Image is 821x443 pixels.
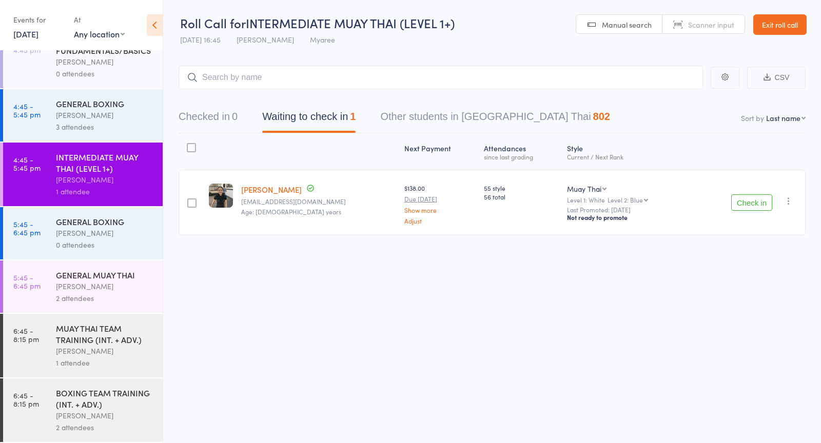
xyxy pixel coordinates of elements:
[3,89,163,142] a: 4:45 -5:45 pmGENERAL BOXING[PERSON_NAME]3 attendees
[262,106,356,133] button: Waiting to check in1
[13,28,38,39] a: [DATE]
[237,34,294,45] span: [PERSON_NAME]
[56,269,154,280] div: GENERAL MUAY THAI
[3,25,163,88] a: 4:00 -4:45 pmMUAY THAI FUNDAMENTALS/BASICS[PERSON_NAME]0 attendees
[484,192,559,201] span: 56 total
[56,186,154,197] div: 1 attendee
[404,184,476,224] div: $138.00
[3,143,163,206] a: 4:45 -5:45 pmINTERMEDIATE MUAY THAI (LEVEL 1+)[PERSON_NAME]1 attendee
[567,196,688,203] div: Level 1: White
[241,198,396,205] small: thapajasmita@gmail.com
[741,113,764,123] label: Sort by
[56,292,154,304] div: 2 attendees
[56,227,154,239] div: [PERSON_NAME]
[400,138,480,165] div: Next Payment
[602,19,652,30] span: Manual search
[13,102,41,118] time: 4:45 - 5:45 pm
[180,14,246,31] span: Roll Call for
[753,14,807,35] a: Exit roll call
[232,111,238,122] div: 0
[484,153,559,160] div: since last grading
[56,121,154,133] div: 3 attendees
[3,378,163,442] a: 6:45 -8:15 pmBOXING TEAM TRAINING (INT. + ADV.)[PERSON_NAME]2 attendees
[13,220,41,236] time: 5:45 - 6:45 pm
[241,207,341,216] span: Age: [DEMOGRAPHIC_DATA] years
[404,217,476,224] a: Adjust
[688,19,734,30] span: Scanner input
[180,34,221,45] span: [DATE] 16:45
[56,387,154,410] div: BOXING TEAM TRAINING (INT. + ADV.)
[56,174,154,186] div: [PERSON_NAME]
[56,98,154,109] div: GENERAL BOXING
[56,151,154,174] div: INTERMEDIATE MUAY THAI (LEVEL 1+)
[209,184,233,208] img: image1723457069.png
[241,184,302,195] a: [PERSON_NAME]
[3,314,163,377] a: 6:45 -8:15 pmMUAY THAI TEAM TRAINING (INT. + ADV.)[PERSON_NAME]1 attendee
[74,11,125,28] div: At
[56,280,154,292] div: [PERSON_NAME]
[13,155,41,172] time: 4:45 - 5:45 pm
[56,410,154,421] div: [PERSON_NAME]
[179,106,238,133] button: Checked in0
[563,138,692,165] div: Style
[13,273,41,290] time: 5:45 - 6:45 pm
[350,111,356,122] div: 1
[766,113,800,123] div: Last name
[404,195,476,203] small: Due [DATE]
[13,391,39,408] time: 6:45 - 8:15 pm
[56,56,154,68] div: [PERSON_NAME]
[484,184,559,192] span: 55 style
[608,196,643,203] div: Level 2: Blue
[56,109,154,121] div: [PERSON_NAME]
[74,28,125,39] div: Any location
[593,111,610,122] div: 802
[56,357,154,369] div: 1 attendee
[3,260,163,313] a: 5:45 -6:45 pmGENERAL MUAY THAI[PERSON_NAME]2 attendees
[56,239,154,251] div: 0 attendees
[179,66,703,89] input: Search by name
[56,216,154,227] div: GENERAL BOXING
[480,138,563,165] div: Atten­dances
[731,194,772,211] button: Check in
[3,207,163,259] a: 5:45 -6:45 pmGENERAL BOXING[PERSON_NAME]0 attendees
[747,67,806,89] button: CSV
[246,14,455,31] span: INTERMEDIATE MUAY THAI (LEVEL 1+)
[13,327,39,343] time: 6:45 - 8:15 pm
[567,153,688,160] div: Current / Next Rank
[56,345,154,357] div: [PERSON_NAME]
[56,323,154,345] div: MUAY THAI TEAM TRAINING (INT. + ADV.)
[380,106,610,133] button: Other students in [GEOGRAPHIC_DATA] Thai802
[56,68,154,79] div: 0 attendees
[13,11,64,28] div: Events for
[56,421,154,433] div: 2 attendees
[13,37,41,54] time: 4:00 - 4:45 pm
[567,184,601,194] div: Muay Thai
[567,206,688,213] small: Last Promoted: [DATE]
[404,207,476,213] a: Show more
[310,34,335,45] span: Myaree
[567,213,688,221] div: Not ready to promote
